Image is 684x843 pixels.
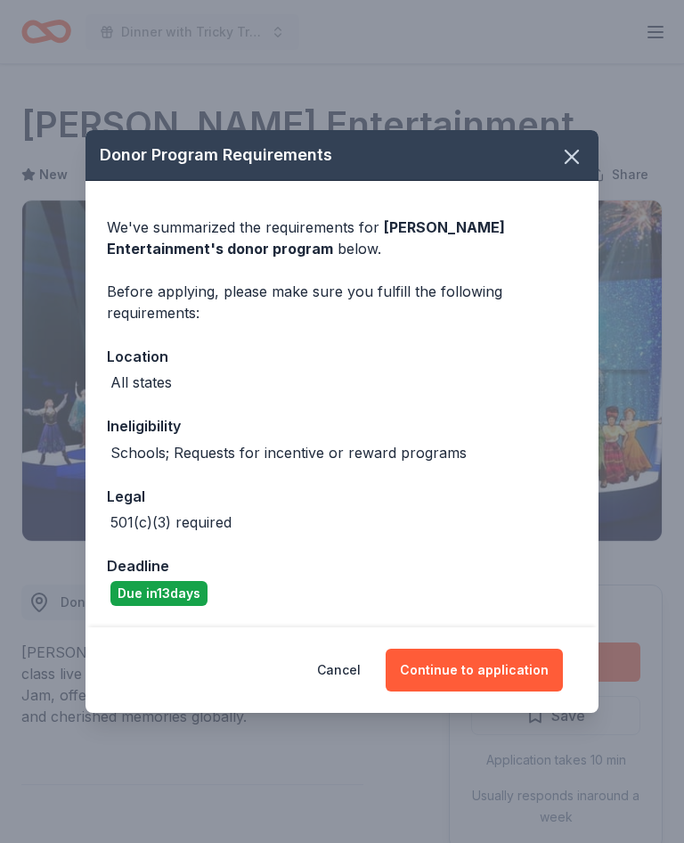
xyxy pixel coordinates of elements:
[107,554,577,577] div: Deadline
[107,281,577,323] div: Before applying, please make sure you fulfill the following requirements:
[110,442,467,463] div: Schools; Requests for incentive or reward programs
[110,372,172,393] div: All states
[107,414,577,438] div: Ineligibility
[107,217,577,259] div: We've summarized the requirements for below.
[317,649,361,692] button: Cancel
[107,485,577,508] div: Legal
[110,581,208,606] div: Due in 13 days
[386,649,563,692] button: Continue to application
[85,130,598,181] div: Donor Program Requirements
[110,512,232,533] div: 501(c)(3) required
[107,345,577,368] div: Location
